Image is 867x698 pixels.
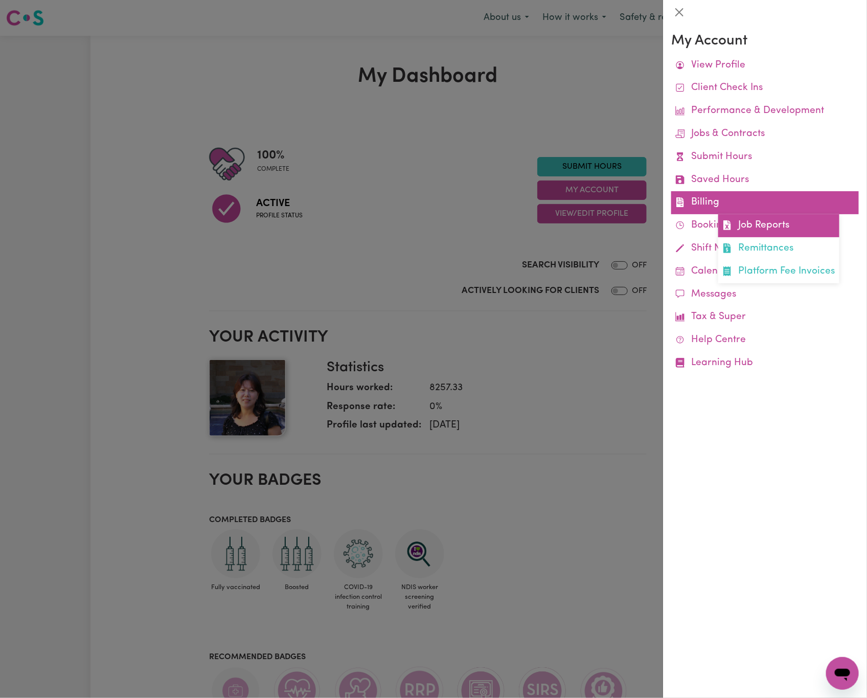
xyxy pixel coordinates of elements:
a: Calendar [671,260,859,283]
a: Messages [671,283,859,306]
a: Help Centre [671,329,859,352]
a: BillingJob ReportsRemittancesPlatform Fee Invoices [671,191,859,214]
a: Performance & Development [671,100,859,123]
a: View Profile [671,54,859,77]
h3: My Account [671,33,859,50]
a: Jobs & Contracts [671,123,859,146]
a: Submit Hours [671,146,859,169]
a: Job Reports [718,214,839,237]
button: Close [671,4,688,20]
a: Shift Notes [671,237,859,260]
a: Learning Hub [671,352,859,375]
a: Remittances [718,237,839,260]
a: Client Check Ins [671,77,859,100]
iframe: Button to launch messaging window [826,657,859,690]
a: Tax & Super [671,306,859,329]
a: Saved Hours [671,169,859,192]
a: Bookings [671,214,859,237]
a: Platform Fee Invoices [718,260,839,283]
